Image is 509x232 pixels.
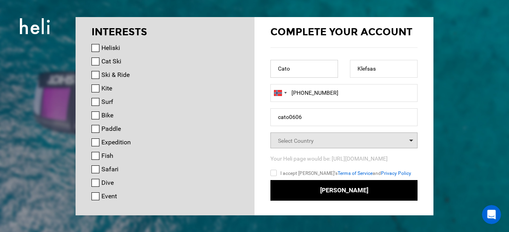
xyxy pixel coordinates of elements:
span: Select Country [278,138,314,144]
label: Ski & Ride [101,70,130,80]
button: Send a message… [136,168,149,181]
div: For specific availability matching your exact [DATE]-[DATE] dates, I'd recommend checking our cur... [13,100,146,131]
div: offers a 4-day package from with 5 seats available at $3,800 per guest. [13,38,146,61]
a: Source reference 109053892: [103,27,109,34]
label: Bike [101,111,113,120]
a: Privacy Policy [381,171,411,176]
input: Username [270,108,418,126]
button: Home [124,3,140,18]
label: Kite [101,84,112,93]
label: I accept [PERSON_NAME]'s and [270,169,411,178]
a: Source reference 25730357: [64,55,70,61]
label: Heliski [101,43,120,53]
label: Dive [101,178,114,188]
button: go back [5,3,20,18]
div: Was that helpful? [13,142,61,150]
label: Event [101,192,117,201]
img: Profile image for Carl [23,4,35,17]
label: Paddle [101,124,121,134]
div: Norway (Norge): +47 [271,84,289,102]
div: Was that helpful?[PERSON_NAME] • 6h ago [6,137,68,154]
h1: [PERSON_NAME] [39,8,90,13]
div: Close [140,3,154,17]
button: Emoji picker [12,171,19,178]
div: Your Heli page would be: [URL][DOMAIN_NAME] [270,155,418,163]
div: INTERESTS [91,25,239,39]
input: First name [270,60,338,78]
a: Terms of Service [338,171,373,176]
label: Expedition [101,138,131,147]
div: February is peak season with very limited availability, so booking early is essential as you're c... [13,65,146,96]
input: +1 201-555-0123 [270,84,418,102]
button: [PERSON_NAME] [270,180,418,201]
b: [DATE] - [DATE] [26,46,74,52]
label: Fish [101,151,113,161]
button: Upload attachment [38,171,44,178]
textarea: Message… [7,155,152,168]
div: Complete your account [270,25,418,39]
iframe: Intercom live chat [482,205,501,224]
b: Skeena Cat Skiing [13,38,70,45]
label: Surf [101,97,113,107]
b: [DATE]-[DATE] [51,19,95,25]
label: Safari [101,165,119,174]
input: Last name [350,60,418,78]
label: Cat Ski [101,57,121,66]
a: Source reference 25729755: [55,90,62,96]
button: Gif picker [25,171,31,178]
span: Select box activate [270,132,418,148]
div: Carl says… [6,137,153,172]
